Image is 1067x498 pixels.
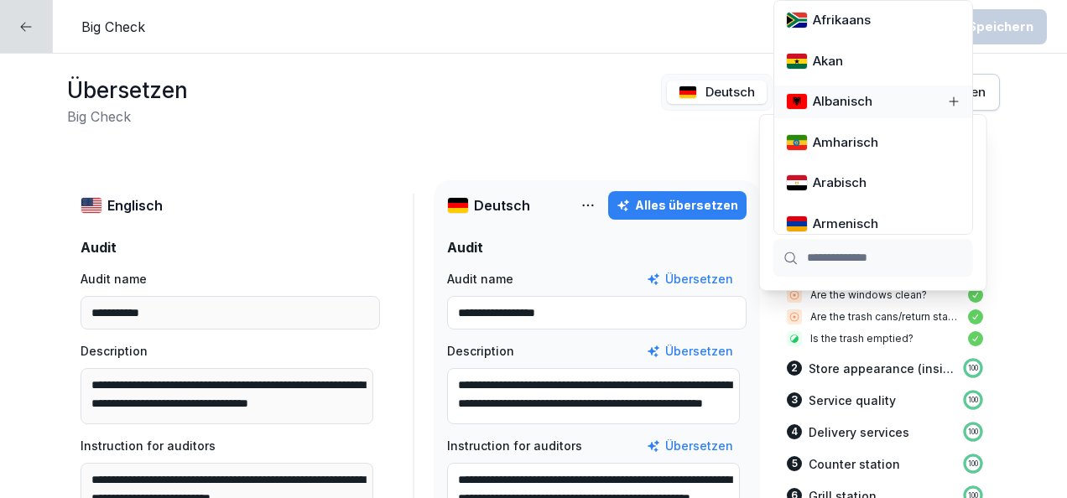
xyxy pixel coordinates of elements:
p: Amharisch [813,133,878,153]
img: de.svg [679,86,697,99]
p: Afrikaans [813,11,871,30]
p: 100 [968,395,978,405]
img: us.svg [81,197,102,214]
p: Armenisch [813,215,878,234]
p: Description [81,342,148,361]
p: Delivery services [809,423,909,441]
button: Speichern [955,9,1047,44]
p: Are the trash cans/return stations clean and in good condition? [810,309,960,324]
p: Arabisch [813,174,867,193]
button: Übersetzen [647,270,733,288]
button: Übersetzen [647,437,733,455]
div: 3 [787,392,802,407]
div: 5 [787,456,802,471]
img: al.svg [786,93,808,110]
p: Is the trash emptied? [810,331,960,346]
img: eg.svg [786,174,808,191]
div: Alles übersetzen [617,196,738,215]
div: 4 [787,424,802,439]
h2: Big Check [67,106,188,127]
p: Audit name [81,270,147,288]
p: Deutsch [474,195,530,215]
p: Englisch [107,195,163,215]
p: 100 [968,459,978,469]
p: Audit [81,237,380,257]
div: Speichern [968,18,1033,36]
p: Audit [447,237,747,257]
button: Übersetzen [647,342,733,361]
p: Counter station [809,455,900,473]
img: am.svg [786,215,808,232]
p: Akan [813,52,843,71]
p: Instruction for auditors [447,437,582,455]
p: Instruction for auditors [81,437,216,455]
img: za.svg [786,12,808,29]
p: Deutsch [705,83,755,102]
h1: Übersetzen [67,74,188,106]
p: Big Check [81,17,145,37]
p: Albanisch [813,92,872,112]
div: 2 [787,361,802,376]
button: Alles übersetzen [608,191,747,220]
img: de.svg [447,197,469,214]
img: gh.svg [786,53,808,70]
p: Store appearance (inside) [809,360,955,377]
p: Are the windows clean? [810,288,960,303]
img: et.svg [786,134,808,151]
p: Audit name [447,270,513,288]
p: 100 [968,427,978,437]
p: 100 [968,363,978,373]
p: Description [447,342,514,361]
p: Service quality [809,392,896,409]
